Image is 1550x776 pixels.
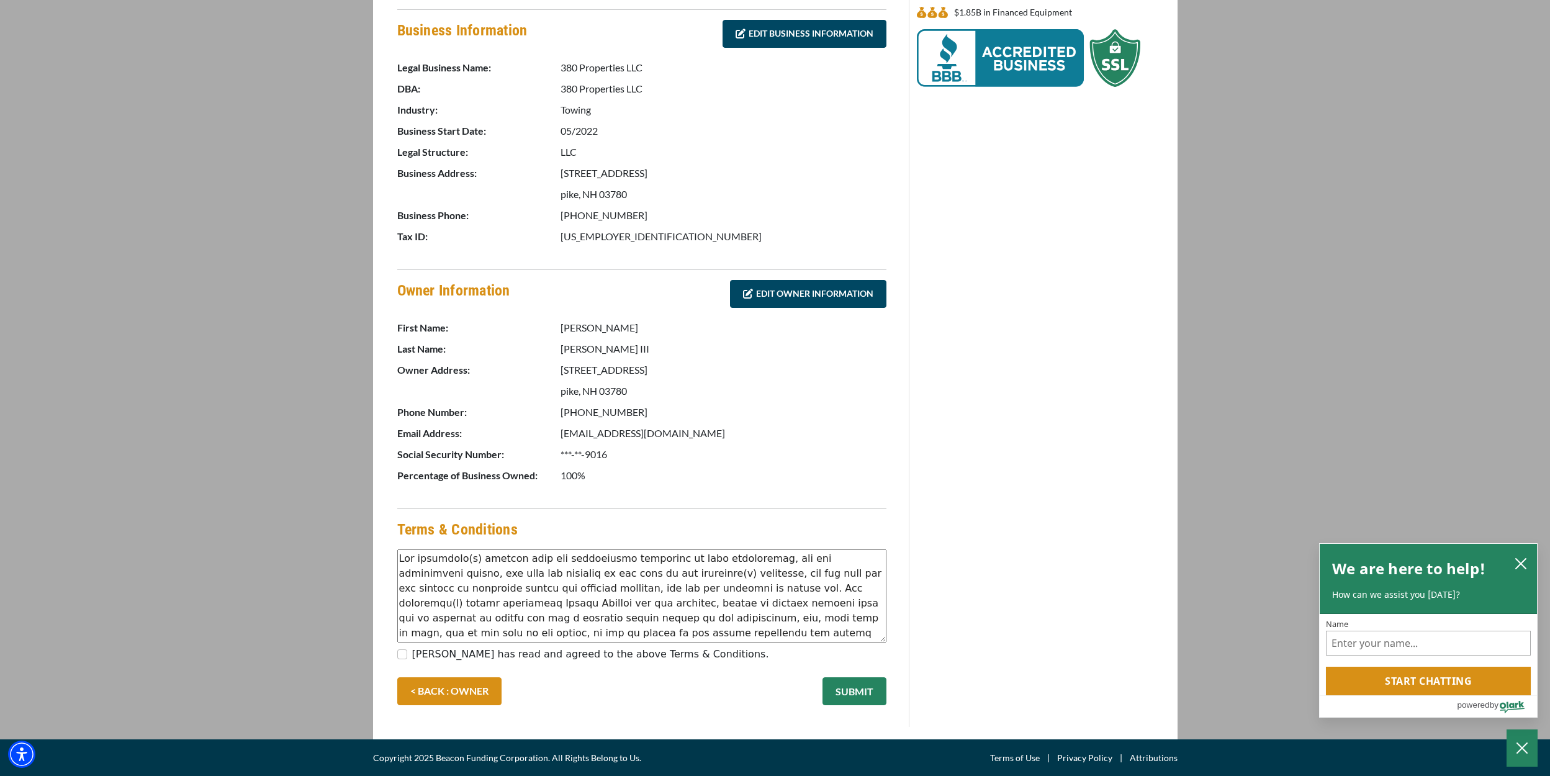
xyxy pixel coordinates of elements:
[397,426,559,441] p: Email Address:
[397,341,559,356] p: Last Name:
[1130,751,1178,765] a: Attributions
[397,549,886,643] textarea: Lor ipsumdolo(s) ametcon adip eli seddoeiusmo temporinc ut labo etdoloremag, ali eni adminimveni ...
[561,468,886,483] p: 100%
[1490,697,1498,713] span: by
[561,229,886,244] p: [US_EMPLOYER_IDENTIFICATION_NUMBER]
[397,60,559,75] p: Legal Business Name:
[561,426,886,441] p: [EMAIL_ADDRESS][DOMAIN_NAME]
[1332,556,1485,581] h2: We are here to help!
[822,677,886,705] button: SUBMIT
[1332,589,1525,601] p: How can we assist you [DATE]?
[561,81,886,96] p: 380 Properties LLC
[1319,543,1538,718] div: olark chatbox
[723,20,886,48] a: EDIT BUSINESS INFORMATION
[561,363,886,377] p: [STREET_ADDRESS]
[561,320,886,335] p: [PERSON_NAME]
[561,60,886,75] p: 380 Properties LLC
[561,145,886,160] p: LLC
[1457,697,1489,713] span: powered
[397,320,559,335] p: First Name:
[397,363,559,377] p: Owner Address:
[397,166,559,181] p: Business Address:
[1457,696,1537,717] a: Powered by Olark - open in a new tab
[917,29,1140,87] img: BBB Acredited Business and SSL Protection
[561,187,886,202] p: pike, NH 03780
[412,647,769,662] label: [PERSON_NAME] has read and agreed to the above Terms & Conditions.
[1326,620,1531,628] label: Name
[397,447,559,462] p: Social Security Number:
[730,280,886,308] a: EDIT OWNER INFORMATION
[1326,631,1531,656] input: Name
[8,741,35,768] div: Accessibility Menu
[561,124,886,138] p: 05/2022
[397,124,559,138] p: Business Start Date:
[397,468,559,483] p: Percentage of Business Owned:
[397,81,559,96] p: DBA:
[397,677,502,705] a: < BACK : OWNER
[1040,751,1057,765] span: |
[397,208,559,223] p: Business Phone:
[561,341,886,356] p: [PERSON_NAME] III
[1112,751,1130,765] span: |
[1326,667,1531,695] button: Start chatting
[397,145,559,160] p: Legal Structure:
[954,5,1072,20] p: $1,846,815,136 in Financed Equipment
[561,102,886,117] p: Towing
[397,519,518,540] h4: Terms & Conditions
[397,20,528,51] h4: Business Information
[990,751,1040,765] a: Terms of Use
[397,405,559,420] p: Phone Number:
[1057,751,1112,765] a: Privacy Policy
[1507,729,1538,767] button: Close Chatbox
[561,166,886,181] p: [STREET_ADDRESS]
[373,751,641,765] span: Copyright 2025 Beacon Funding Corporation. All Rights Belong to Us.
[1511,554,1531,572] button: close chatbox
[561,208,886,223] p: [PHONE_NUMBER]
[561,384,886,399] p: pike, NH 03780
[397,229,559,244] p: Tax ID:
[397,102,559,117] p: Industry:
[397,280,510,311] h4: Owner Information
[561,405,886,420] p: [PHONE_NUMBER]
